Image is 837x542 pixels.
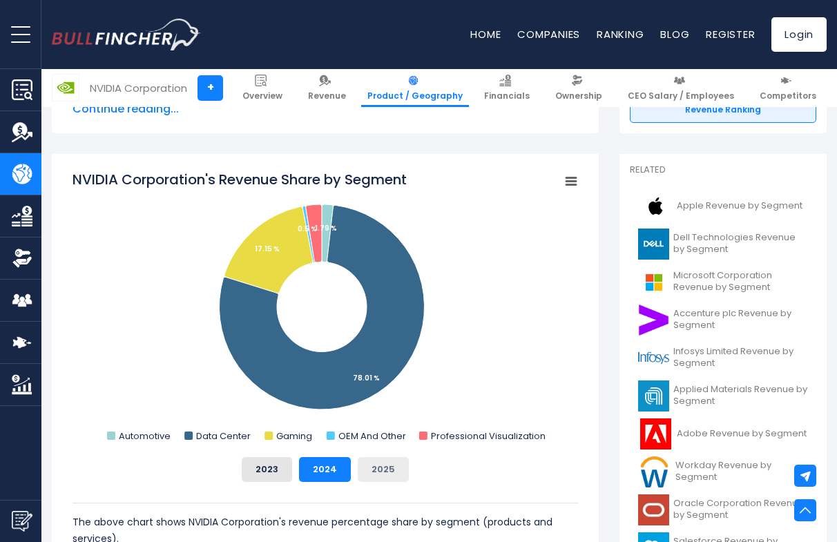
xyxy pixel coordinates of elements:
span: Accenture plc Revenue by Segment [673,308,808,331]
img: WDAY logo [638,456,671,487]
span: Competitors [760,90,816,101]
span: Overview [242,90,282,101]
span: Product / Geography [367,90,463,101]
a: Apple Revenue by Segment [630,187,816,225]
img: DELL logo [638,229,669,260]
a: + [198,75,223,101]
span: Oracle Corporation Revenue by Segment [673,498,808,521]
div: NVIDIA Corporation [90,80,187,96]
a: Blog [660,27,689,41]
a: Microsoft Corporation Revenue by Segment [630,263,816,301]
tspan: 78.01 % [353,373,380,383]
span: Applied Materials Revenue by Segment [673,384,808,407]
span: Continue reading... [73,101,578,117]
a: Revenue [302,69,352,107]
img: ADBE logo [638,418,673,449]
img: MSFT logo [638,267,669,298]
a: Dell Technologies Revenue by Segment [630,225,816,263]
a: Accenture plc Revenue by Segment [630,301,816,339]
img: NVDA logo [52,75,79,101]
a: Adobe Revenue by Segment [630,415,816,453]
span: Ownership [555,90,602,101]
span: Apple Revenue by Segment [677,200,802,212]
a: CEO Salary / Employees [622,69,740,107]
tspan: 1.79 % [315,223,337,233]
img: AMAT logo [638,380,669,412]
a: Login [771,17,827,52]
a: Home [470,27,501,41]
p: Related [630,164,816,176]
span: Microsoft Corporation Revenue by Segment [673,270,808,293]
span: Adobe Revenue by Segment [677,428,807,440]
text: Gaming [276,429,312,443]
svg: NVIDIA Corporation's Revenue Share by Segment [73,170,578,446]
a: Overview [236,69,289,107]
tspan: 17.15 % [255,244,280,254]
a: Competitors [753,69,822,107]
a: Companies [517,27,580,41]
text: Data Center [196,429,251,443]
button: 2025 [358,457,409,482]
a: Oracle Corporation Revenue by Segment [630,491,816,529]
img: INFY logo [638,342,669,374]
a: Workday Revenue by Segment [630,453,816,491]
span: Financials [484,90,530,101]
tspan: 0.5 % [298,224,317,234]
a: Ownership [549,69,608,107]
span: Workday Revenue by Segment [675,460,808,483]
span: CEO Salary / Employees [628,90,734,101]
a: Financials [478,69,536,107]
a: Ranking [597,27,644,41]
text: Professional Visualization [431,429,546,443]
tspan: NVIDIA Corporation's Revenue Share by Segment [73,170,407,189]
a: Infosys Limited Revenue by Segment [630,339,816,377]
img: Ownership [12,248,32,269]
a: Product / Geography [361,69,469,107]
span: Revenue [308,90,346,101]
span: Dell Technologies Revenue by Segment [673,232,808,255]
img: AAPL logo [638,191,673,222]
a: Go to homepage [52,19,200,50]
button: 2023 [242,457,292,482]
button: 2024 [299,457,351,482]
a: Applied Materials Revenue by Segment [630,377,816,415]
span: Infosys Limited Revenue by Segment [673,346,808,369]
img: Bullfincher logo [52,19,201,50]
text: Automotive [119,429,171,443]
a: Register [706,27,755,41]
text: OEM And Other [338,429,406,443]
img: ACN logo [638,304,669,336]
a: Revenue Ranking [630,97,816,123]
img: ORCL logo [638,494,669,525]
